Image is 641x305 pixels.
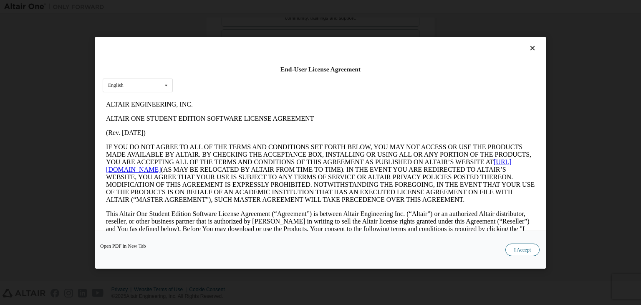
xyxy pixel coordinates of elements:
[3,46,432,106] p: IF YOU DO NOT AGREE TO ALL OF THE TERMS AND CONDITIONS SET FORTH BELOW, YOU MAY NOT ACCESS OR USE...
[3,32,432,39] p: (Rev. [DATE])
[103,65,538,74] div: End-User License Agreement
[3,61,409,76] a: [URL][DOMAIN_NAME]
[3,18,432,25] p: ALTAIR ONE STUDENT EDITION SOFTWARE LICENSE AGREEMENT
[108,83,124,88] div: English
[3,113,432,150] p: This Altair One Student Edition Software License Agreement (“Agreement”) is between Altair Engine...
[505,244,540,256] button: I Accept
[100,244,146,249] a: Open PDF in New Tab
[3,3,432,11] p: ALTAIR ENGINEERING, INC.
